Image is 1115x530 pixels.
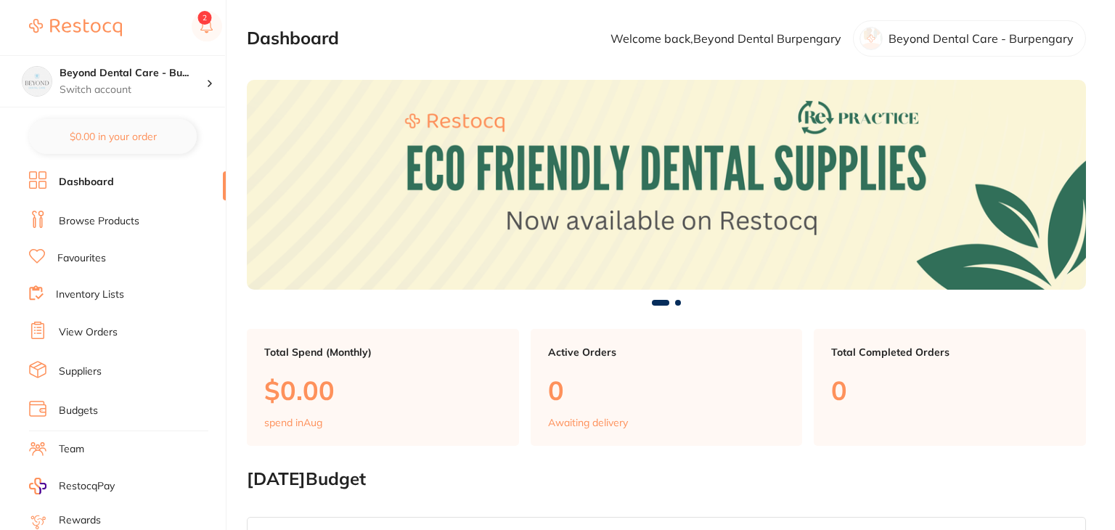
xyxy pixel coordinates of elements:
[59,214,139,229] a: Browse Products
[56,288,124,302] a: Inventory Lists
[247,80,1086,290] img: Dashboard
[247,469,1086,489] h2: [DATE] Budget
[60,66,206,81] h4: Beyond Dental Care - Burpengary
[29,11,122,44] a: Restocq Logo
[831,346,1069,358] p: Total Completed Orders
[264,346,502,358] p: Total Spend (Monthly)
[59,325,118,340] a: View Orders
[814,329,1086,447] a: Total Completed Orders0
[57,251,106,266] a: Favourites
[59,404,98,418] a: Budgets
[29,478,115,494] a: RestocqPay
[247,329,519,447] a: Total Spend (Monthly)$0.00spend inAug
[60,83,206,97] p: Switch account
[29,119,197,154] button: $0.00 in your order
[264,375,502,405] p: $0.00
[548,375,785,405] p: 0
[59,364,102,379] a: Suppliers
[23,67,52,96] img: Beyond Dental Care - Burpengary
[59,442,84,457] a: Team
[247,28,339,49] h2: Dashboard
[59,175,114,189] a: Dashboard
[531,329,803,447] a: Active Orders0Awaiting delivery
[548,346,785,358] p: Active Orders
[610,32,841,45] p: Welcome back, Beyond Dental Burpengary
[889,32,1074,45] p: Beyond Dental Care - Burpengary
[29,19,122,36] img: Restocq Logo
[59,479,115,494] span: RestocqPay
[548,417,628,428] p: Awaiting delivery
[59,513,101,528] a: Rewards
[29,478,46,494] img: RestocqPay
[831,375,1069,405] p: 0
[264,417,322,428] p: spend in Aug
